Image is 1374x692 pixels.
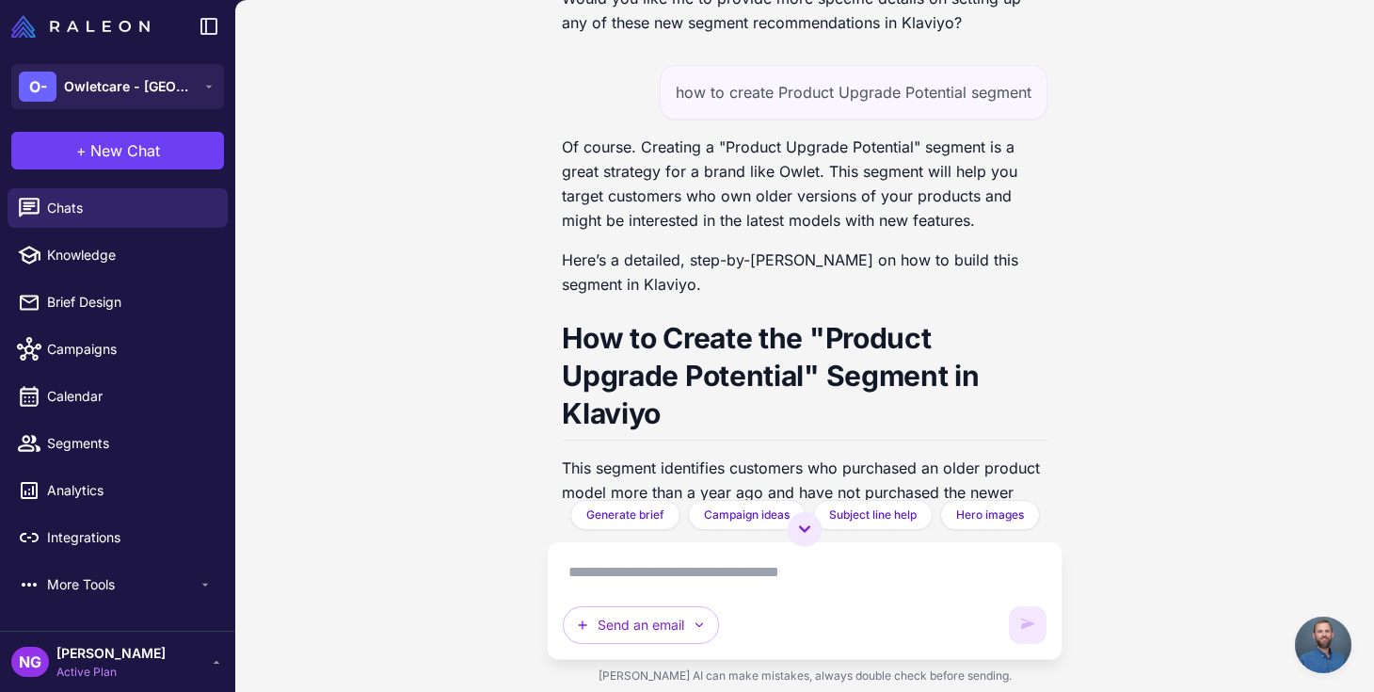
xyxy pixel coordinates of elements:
[56,643,166,664] span: [PERSON_NAME]
[11,64,224,109] button: O-Owletcare - [GEOGRAPHIC_DATA]
[64,76,196,97] span: Owletcare - [GEOGRAPHIC_DATA]
[8,377,228,416] a: Calendar
[547,660,1062,692] div: [PERSON_NAME] AI can make mistakes, always double check before sending.
[76,139,87,162] span: +
[660,65,1047,120] div: how to create Product Upgrade Potential segment
[8,330,228,369] a: Campaigns
[47,198,213,218] span: Chats
[11,647,49,677] div: NG
[47,339,213,360] span: Campaigns
[8,282,228,322] a: Brief Design
[562,319,1047,441] h1: How to Create the "Product Upgrade Potential" Segment in Klaviyo
[47,527,213,548] span: Integrations
[562,248,1047,297] p: Here’s a detailed, step-by-[PERSON_NAME] on how to build this segment in Klaviyo.
[11,15,157,38] a: Raleon Logo
[47,574,198,595] span: More Tools
[8,424,228,463] a: Segments
[8,188,228,228] a: Chats
[47,480,213,501] span: Analytics
[688,500,806,530] button: Campaign ideas
[8,518,228,557] a: Integrations
[90,139,160,162] span: New Chat
[813,500,933,530] button: Subject line help
[956,507,1024,523] span: Hero images
[563,606,719,644] button: Send an email
[940,500,1040,530] button: Hero images
[11,15,150,38] img: Raleon Logo
[829,507,917,523] span: Subject line help
[570,500,680,530] button: Generate brief
[586,507,664,523] span: Generate brief
[8,235,228,275] a: Knowledge
[47,433,213,454] span: Segments
[562,456,1047,529] p: This segment identifies customers who purchased an older product model more than a year ago and h...
[562,135,1047,233] p: Of course. Creating a "Product Upgrade Potential" segment is a great strategy for a brand like Ow...
[1295,617,1351,673] div: Open chat
[704,507,790,523] span: Campaign ideas
[47,245,213,266] span: Knowledge
[47,386,213,407] span: Calendar
[19,72,56,102] div: O-
[11,132,224,169] button: +New Chat
[56,664,166,681] span: Active Plan
[8,471,228,510] a: Analytics
[47,292,213,313] span: Brief Design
